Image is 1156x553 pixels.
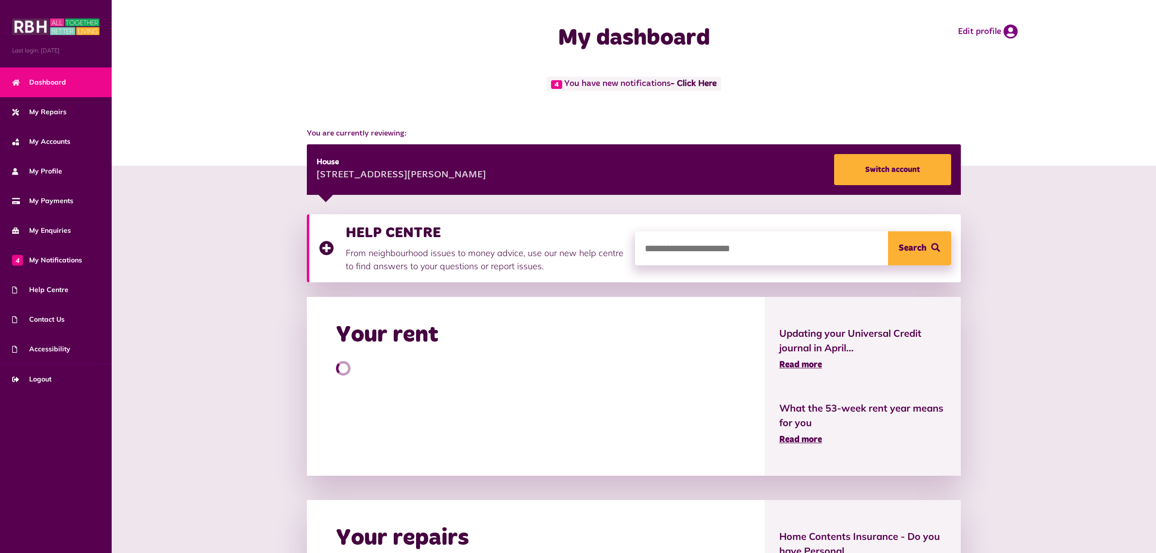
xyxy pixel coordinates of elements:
[346,246,625,273] p: From neighbourhood issues to money advice, use our new help centre to find answers to your questi...
[12,255,82,265] span: My Notifications
[779,326,946,372] a: Updating your Universal Credit journal in April... Read more
[958,24,1018,39] a: Edit profile
[317,168,486,183] div: [STREET_ADDRESS][PERSON_NAME]
[336,524,469,553] h2: Your repairs
[899,231,926,265] span: Search
[12,255,23,265] span: 4
[12,107,67,117] span: My Repairs
[779,401,946,430] span: What the 53-week rent year means for you
[346,224,625,242] h3: HELP CENTRE
[336,321,438,349] h2: Your rent
[12,46,100,55] span: Last login: [DATE]
[834,154,951,185] a: Switch account
[547,77,721,91] span: You have new notifications
[551,80,562,89] span: 4
[12,77,66,87] span: Dashboard
[779,361,822,369] span: Read more
[12,344,70,354] span: Accessibility
[12,196,73,206] span: My Payments
[307,128,961,139] span: You are currently reviewing:
[779,435,822,444] span: Read more
[12,166,62,176] span: My Profile
[12,374,51,384] span: Logout
[12,314,65,325] span: Contact Us
[12,225,71,236] span: My Enquiries
[888,231,951,265] button: Search
[317,156,486,168] div: House
[12,137,70,147] span: My Accounts
[779,326,946,355] span: Updating your Universal Credit journal in April...
[12,17,100,36] img: MyRBH
[12,285,68,295] span: Help Centre
[779,401,946,447] a: What the 53-week rent year means for you Read more
[440,24,828,52] h1: My dashboard
[670,80,717,88] a: - Click Here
